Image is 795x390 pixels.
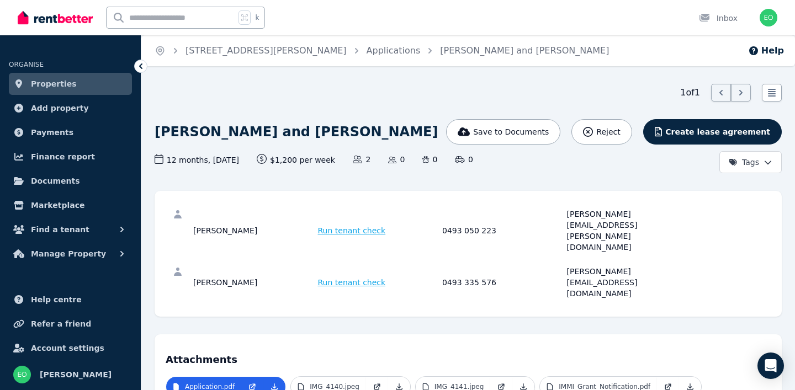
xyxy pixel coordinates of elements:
[719,151,782,173] button: Tags
[193,209,315,253] div: [PERSON_NAME]
[257,154,335,165] span: $1,200 per week
[40,368,112,381] span: [PERSON_NAME]
[9,121,132,143] a: Payments
[473,126,549,137] span: Save to Documents
[185,45,347,56] a: [STREET_ADDRESS][PERSON_NAME]
[31,223,89,236] span: Find a tenant
[388,154,405,165] span: 0
[31,341,104,355] span: Account settings
[31,101,89,115] span: Add property
[9,218,132,241] button: Find a tenant
[760,9,777,26] img: Ezechiel Orski-Ritchie
[31,247,106,260] span: Manage Property
[442,209,564,253] div: 0493 050 223
[31,126,73,139] span: Payments
[31,293,82,306] span: Help centre
[9,73,132,95] a: Properties
[13,366,31,383] img: Ezechiel Orski-Ritchie
[9,97,132,119] a: Add property
[567,209,688,253] div: [PERSON_NAME][EMAIL_ADDRESS][PERSON_NAME][DOMAIN_NAME]
[141,35,622,66] nav: Breadcrumb
[9,61,44,68] span: ORGANISE
[748,44,784,57] button: Help
[31,150,95,163] span: Finance report
[18,9,93,26] img: RentBetter
[9,170,132,192] a: Documents
[155,123,438,141] h1: [PERSON_NAME] and [PERSON_NAME]
[318,277,386,288] span: Run tenant check
[596,126,620,137] span: Reject
[567,266,688,299] div: [PERSON_NAME][EMAIL_ADDRESS][DOMAIN_NAME]
[155,154,239,165] span: 12 months , [DATE]
[446,119,561,145] button: Save to Documents
[442,266,564,299] div: 0493 335 576
[665,126,770,137] span: Create lease agreement
[255,13,259,22] span: k
[9,243,132,265] button: Manage Property
[440,45,609,56] a: [PERSON_NAME] and [PERSON_NAME]
[729,157,759,168] span: Tags
[9,194,132,216] a: Marketplace
[699,13,738,24] div: Inbox
[31,174,80,188] span: Documents
[455,154,473,165] span: 0
[31,199,84,212] span: Marketplace
[318,225,386,236] span: Run tenant check
[9,313,132,335] a: Refer a friend
[9,337,132,359] a: Account settings
[353,154,370,165] span: 2
[571,119,632,145] button: Reject
[31,317,91,330] span: Refer a friend
[422,154,437,165] span: 0
[193,266,315,299] div: [PERSON_NAME]
[9,146,132,168] a: Finance report
[367,45,421,56] a: Applications
[31,77,77,90] span: Properties
[757,352,784,379] div: Open Intercom Messenger
[9,289,132,311] a: Help centre
[166,345,771,367] h4: Attachments
[643,119,782,145] button: Create lease agreement
[680,86,700,99] span: 1 of 1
